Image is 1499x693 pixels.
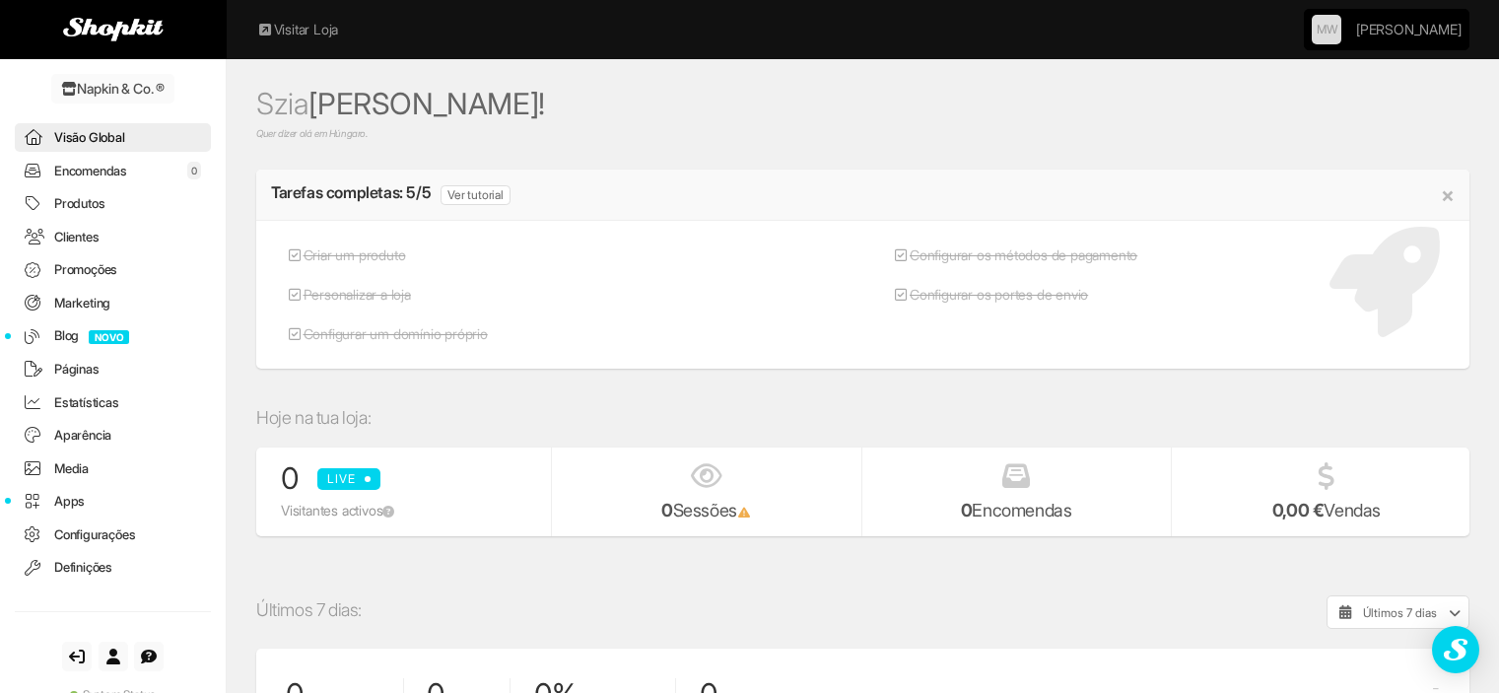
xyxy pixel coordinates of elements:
button: Últimos 7 dias [1327,595,1469,629]
a: Suporte [134,642,164,671]
strong: 0 [661,500,673,520]
img: Shopkit [63,18,164,41]
a: Configurar os portes de envio [878,275,1153,314]
a: Configurar um domínio próprio [271,314,503,354]
a: Marketing [15,289,211,317]
span: Últimos 7 dias [1363,605,1437,620]
strong: 0 [961,500,973,520]
h4: Hoje na tua loja: [256,408,1469,428]
span: Visitantes nos últimos 30 minutos [382,505,394,518]
span: 0 [281,460,300,496]
a: Encomendas0 [15,157,211,185]
a: Aparência [15,421,211,450]
a: [PERSON_NAME] [1356,10,1461,49]
div: Visitantes activos [281,501,536,520]
a: Promoções [15,255,211,284]
strong: 0,00 € [1272,500,1325,520]
h4: Vendas [1187,501,1466,520]
a: Clientes [15,223,211,251]
span: × [1441,182,1455,207]
a: Páginas [15,355,211,383]
a: Produtos [15,189,211,218]
a: BlogNOVO [15,321,211,350]
i: Com a atualização para o Google Analytics 4, verifica-se um atraso na apresentação dos dados das ... [737,507,752,519]
span: Quer dizer olá em Húngaro. [256,128,1469,140]
a: Ver tutorial [441,185,511,205]
h4: Encomendas [877,501,1156,520]
span: 0 [187,162,201,179]
a: Personalizar a loja [271,275,503,314]
h4: Sessões [567,501,846,520]
h4: Últimos 7 dias: [256,600,362,620]
a: MW [1312,15,1341,44]
span: Szia [256,86,308,121]
div: Open Intercom Messenger [1432,626,1479,673]
h1: [PERSON_NAME]! [256,89,1469,140]
a: Visão Global [15,123,211,152]
a: Apps [15,487,211,516]
a: Configurar os métodos de pagamento [878,236,1153,275]
a: Definições [15,553,211,582]
a: Configurações [15,520,211,549]
a: Napkin & Co. ® [51,74,174,104]
span: Live [317,468,380,490]
a: Estatísticas [15,388,211,417]
a: Visitar Loja [256,20,338,39]
span: NOVO [89,330,129,344]
button: Close [1441,184,1455,205]
a: Criar um produto [271,236,503,275]
a: Media [15,454,211,483]
h3: Tarefas completas: 5/5 [271,184,431,202]
a: Conta [99,642,128,671]
a: Sair [62,642,92,671]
